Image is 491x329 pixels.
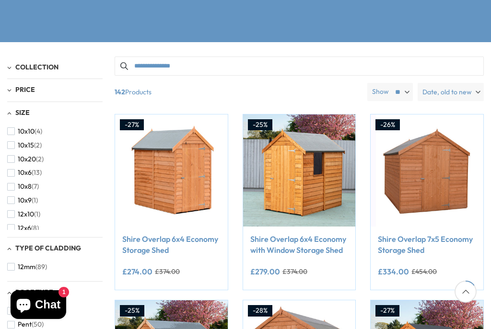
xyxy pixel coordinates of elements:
[35,127,42,136] span: (4)
[378,234,476,255] a: Shire Overlap 7x5 Economy Storage Shed
[18,320,32,329] span: Pent
[371,114,483,227] img: Shire Overlap 7x5 Economy Storage Shed - Best Shed
[18,155,36,163] span: 10x20
[8,290,69,321] inbox-online-store-chat: Shopify online store chat
[34,141,42,149] span: (2)
[248,119,272,131] div: -25%
[31,224,39,232] span: (8)
[155,268,180,275] del: £374.00
[7,221,39,235] button: 12x6
[36,155,44,163] span: (2)
[115,57,484,76] input: Search products
[248,305,272,317] div: -28%
[7,193,38,207] button: 10x9
[15,108,30,117] span: Size
[111,83,363,101] span: Products
[7,138,42,152] button: 10x15
[7,166,42,180] button: 10x6
[120,305,144,317] div: -25%
[250,234,349,255] a: Shire Overlap 6x4 Economy with Window Storage Shed
[122,268,152,275] ins: £274.00
[372,87,389,97] label: Show
[115,83,125,101] b: 142
[411,268,437,275] del: £454.00
[378,268,409,275] ins: £334.00
[18,224,31,232] span: 12x6
[15,85,35,94] span: Price
[34,210,40,218] span: (1)
[18,169,32,177] span: 10x6
[120,119,144,131] div: -27%
[282,268,307,275] del: £374.00
[15,63,58,71] span: Collection
[15,288,53,296] span: Roof Type
[32,169,42,177] span: (13)
[7,180,39,193] button: 10x8
[18,141,34,149] span: 10x15
[18,182,32,191] span: 10x8
[7,152,44,166] button: 10x20
[15,244,81,252] span: Type of Cladding
[32,182,39,191] span: (7)
[18,127,35,136] span: 10x10
[375,305,399,317] div: -27%
[422,83,472,101] span: Date, old to new
[250,268,280,275] ins: £279.00
[375,119,400,131] div: -26%
[32,320,44,329] span: (50)
[243,114,356,227] img: Shire Overlap 6x4 Economy with Window Storage Shed - Best Shed
[32,196,38,204] span: (1)
[115,114,228,227] img: Shire Overlap 6x4 Economy Storage Shed - Best Shed
[18,196,32,204] span: 10x9
[35,263,47,271] span: (89)
[7,304,46,318] button: Apex
[7,125,42,138] button: 10x10
[7,207,40,221] button: 12x10
[122,234,221,255] a: Shire Overlap 6x4 Economy Storage Shed
[7,260,47,274] button: 12mm
[18,210,34,218] span: 12x10
[418,83,484,101] label: Date, old to new
[18,263,35,271] span: 12mm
